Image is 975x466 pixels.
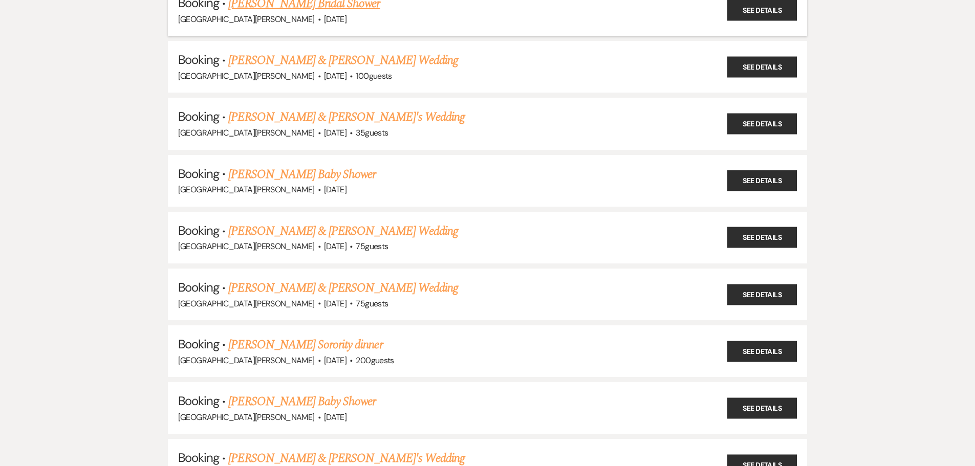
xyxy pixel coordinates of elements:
span: [GEOGRAPHIC_DATA][PERSON_NAME] [178,127,315,138]
a: See Details [727,397,797,418]
span: 75 guests [356,241,388,252]
a: See Details [727,170,797,191]
a: See Details [727,284,797,305]
span: 75 guests [356,298,388,309]
span: [DATE] [324,184,346,195]
span: [GEOGRAPHIC_DATA][PERSON_NAME] [178,355,315,366]
span: [DATE] [324,127,346,138]
span: [DATE] [324,355,346,366]
a: [PERSON_NAME] & [PERSON_NAME] Wedding [228,222,458,240]
a: See Details [727,341,797,362]
a: See Details [727,113,797,134]
span: [GEOGRAPHIC_DATA][PERSON_NAME] [178,298,315,309]
span: [DATE] [324,241,346,252]
span: 200 guests [356,355,394,366]
span: Booking [178,108,219,124]
span: [GEOGRAPHIC_DATA][PERSON_NAME] [178,14,315,25]
a: [PERSON_NAME] Baby Shower [228,165,376,184]
a: See Details [727,227,797,248]
span: [GEOGRAPHIC_DATA][PERSON_NAME] [178,241,315,252]
span: Booking [178,223,219,238]
a: [PERSON_NAME] & [PERSON_NAME] Wedding [228,51,458,70]
span: Booking [178,52,219,68]
span: Booking [178,166,219,182]
span: Booking [178,336,219,352]
span: Booking [178,450,219,465]
span: Booking [178,393,219,409]
span: [GEOGRAPHIC_DATA][PERSON_NAME] [178,412,315,423]
a: [PERSON_NAME] Sorority dinner [228,336,382,354]
a: [PERSON_NAME] Baby Shower [228,392,376,411]
span: 100 guests [356,71,392,81]
span: [DATE] [324,14,346,25]
span: [DATE] [324,71,346,81]
span: [DATE] [324,298,346,309]
a: [PERSON_NAME] & [PERSON_NAME] Wedding [228,279,458,297]
a: See Details [727,56,797,77]
a: [PERSON_NAME] & [PERSON_NAME]'s Wedding [228,108,465,126]
span: Booking [178,279,219,295]
span: [DATE] [324,412,346,423]
span: [GEOGRAPHIC_DATA][PERSON_NAME] [178,184,315,195]
span: 35 guests [356,127,388,138]
span: [GEOGRAPHIC_DATA][PERSON_NAME] [178,71,315,81]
